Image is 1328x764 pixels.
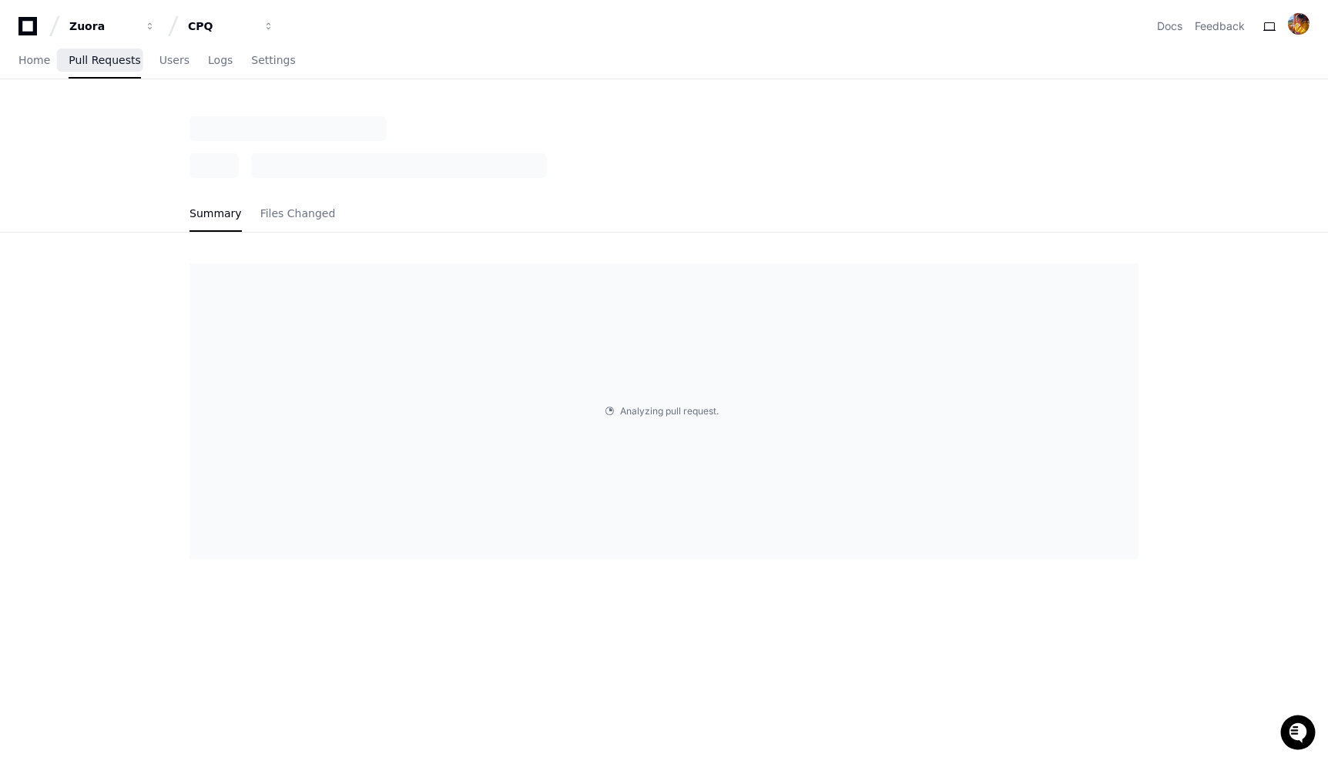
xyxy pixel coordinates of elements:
a: Docs [1157,18,1182,34]
span: Analyzing pull request [620,405,716,417]
span: . [716,405,719,417]
a: Settings [251,43,295,79]
img: PlayerZero [15,15,46,46]
span: Home [18,55,50,65]
span: Files Changed [260,209,336,218]
button: Start new chat [262,119,280,138]
div: CPQ [188,18,254,34]
button: CPQ [182,12,280,40]
div: Start new chat [52,115,253,130]
iframe: Open customer support [1279,713,1320,755]
a: Logs [208,43,233,79]
a: Users [159,43,189,79]
span: Pylon [153,162,186,173]
a: Powered byPylon [109,161,186,173]
span: Logs [208,55,233,65]
span: Summary [189,209,242,218]
img: 1736555170064-99ba0984-63c1-480f-8ee9-699278ef63ed [15,115,43,142]
div: We're available if you need us! [52,130,195,142]
a: Home [18,43,50,79]
button: Zuora [63,12,162,40]
span: Settings [251,55,295,65]
div: Welcome [15,62,280,86]
a: Pull Requests [69,43,140,79]
div: Zuora [69,18,136,34]
span: Users [159,55,189,65]
img: ACg8ocJ82ND-G-iQaQZQJEev1bc3VRIVuGXdBMhBUshypyhi_k8nuJM=s96-c [1288,13,1310,35]
button: Feedback [1195,18,1245,34]
span: Pull Requests [69,55,140,65]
